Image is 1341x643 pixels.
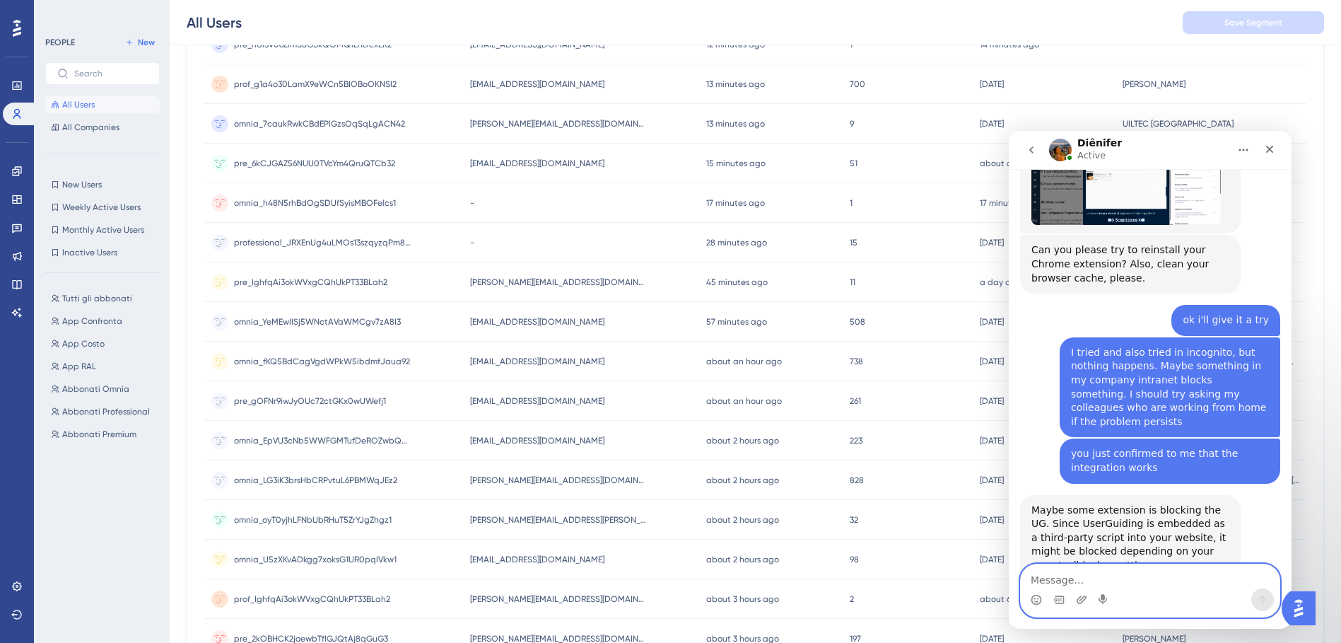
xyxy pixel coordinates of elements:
[470,356,604,367] span: [EMAIL_ADDRESS][DOMAIN_NAME]
[11,364,271,497] div: Diênifer says…
[980,396,1004,406] time: [DATE]
[11,364,232,485] div: Maybe some extension is blocking the UG. Since UserGuiding is embedded as a third-party script in...
[706,475,779,485] time: about 2 hours ago
[11,174,271,207] div: S.I.A. says…
[62,361,96,372] span: App RAL
[234,79,397,90] span: prof_g1a4o30LamX9eWCn5BIOBoOKNSI2
[45,290,168,307] button: Tutti gli abbonati
[45,335,168,352] button: App Costo
[187,13,242,33] div: All Users
[62,383,129,395] span: Abbonati Omnia
[23,373,221,442] div: Maybe some extension is blocking the UG. Since UserGuiding is embedded as a third-party script in...
[234,277,387,288] span: pre_IghfqAi3okWVxgCQhUkPT33BLah2
[470,158,604,169] span: [EMAIL_ADDRESS][DOMAIN_NAME]
[45,199,160,216] button: Weekly Active Users
[234,118,405,129] span: omnia_7caukRwkCBdEPlGzsOqSqLgACN42
[980,238,1004,248] time: [DATE]
[62,215,260,299] div: I tried and also tried in incognito, but nothing happens. Maybe something in my company intranet ...
[90,463,101,475] button: Start recording
[706,436,779,446] time: about 2 hours ago
[980,79,1004,89] time: [DATE]
[45,119,160,136] button: All Companies
[850,158,857,169] span: 51
[980,277,1021,287] time: a day ago
[1123,79,1185,90] span: [PERSON_NAME]
[470,237,474,248] span: -
[234,475,397,486] span: omnia_LG3iK3brsHbCRPvtuL6PBMWqJEz2
[706,515,779,525] time: about 2 hours ago
[706,158,766,168] time: 15 minutes ago
[174,183,260,197] div: ok i'll give it a try
[850,435,862,446] span: 223
[138,37,155,48] span: New
[1123,118,1234,129] span: UILTEC [GEOGRAPHIC_DATA]
[470,197,474,209] span: -
[706,79,765,89] time: 13 minutes ago
[234,158,395,169] span: pre_6kCJGAZ56NUU0TVcYm4QruQTCb32
[234,237,411,248] span: professional_JRXEnUg4uLMOs13szqyzqPm8gMp1
[45,313,168,330] button: App Confronta
[980,119,1004,129] time: [DATE]
[62,338,105,349] span: App Costo
[980,357,1004,366] time: [DATE]
[120,34,160,51] button: New
[234,514,392,526] span: omnia_oyT0yjhLFNbUbRHuT5ZrYJgZhgz1
[45,463,56,475] button: Gif picker
[850,475,864,486] span: 828
[22,463,33,475] button: Emoji picker
[62,202,141,213] span: Weekly Active Users
[234,593,390,605] span: prof_IghfqAi3okWVxgCQhUkPT33BLah2
[234,554,397,565] span: omnia_U5zXKvADkgg7xoksG1UR0pqIVkw1
[850,554,859,565] span: 98
[850,79,865,90] span: 700
[45,381,168,398] button: Abbonati Omnia
[11,104,232,163] div: Can you please try to reinstall your Chrome extension? Also, clean your browser cache, please.
[242,458,265,480] button: Send a message…
[62,429,136,440] span: Abbonati Premium
[62,99,95,110] span: All Users
[850,277,855,288] span: 11
[45,403,168,420] button: Abbonati Professional
[850,514,858,526] span: 32
[12,434,271,458] textarea: Message…
[470,514,647,526] span: [PERSON_NAME][EMAIL_ADDRESS][PERSON_NAME][DOMAIN_NAME]
[980,40,1039,50] time: 14 minutes ago
[234,356,410,367] span: omnia_fKQ5BdCagVgdWPkW5ibdmfJaua92
[470,395,604,407] span: [EMAIL_ADDRESS][DOMAIN_NAME]
[980,436,1004,446] time: [DATE]
[470,79,604,90] span: [EMAIL_ADDRESS][DOMAIN_NAME]
[234,197,396,209] span: omnia_h48N5rhBdOgSDUfSyisMBOFelcs1
[45,244,160,261] button: Inactive Users
[51,308,271,352] div: you just confirmed to me that the integration works
[62,316,260,344] div: you just confirmed to me that the integration works
[470,316,604,328] span: [EMAIL_ADDRESS][DOMAIN_NAME]
[234,316,401,328] span: omnia_YeMEwIISj5WNctAVaWMCgv7zA8I3
[23,112,221,154] div: Can you please try to reinstall your Chrome extension? Also, clean your browser cache, please.
[850,197,853,209] span: 1
[706,238,767,248] time: 28 minutes ago
[11,207,271,308] div: S.I.A. says…
[234,435,411,446] span: omnia_EpVU3cNb5WWFGMTufDeROZwbQ892
[62,122,119,133] span: All Companies
[51,207,271,307] div: I tried and also tried in incognito, but nothing happens. Maybe something in my company intranet ...
[74,69,148,79] input: Search
[62,315,122,327] span: App Confronta
[1282,587,1324,630] iframe: UserGuiding AI Assistant Launcher
[706,594,779,604] time: about 3 hours ago
[45,37,75,48] div: PEOPLE
[62,406,150,417] span: Abbonati Professional
[980,158,1050,168] time: about a year ago
[706,40,765,50] time: 12 minutes ago
[62,293,132,304] span: Tutti gli abbonati
[470,475,647,486] span: [PERSON_NAME][EMAIL_ADDRESS][DOMAIN_NAME]
[850,395,861,407] span: 261
[850,118,854,129] span: 9
[980,515,1004,525] time: [DATE]
[980,198,1038,208] time: 17 minutes ago
[470,554,604,565] span: [EMAIL_ADDRESS][DOMAIN_NAME]
[980,475,1004,485] time: [DATE]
